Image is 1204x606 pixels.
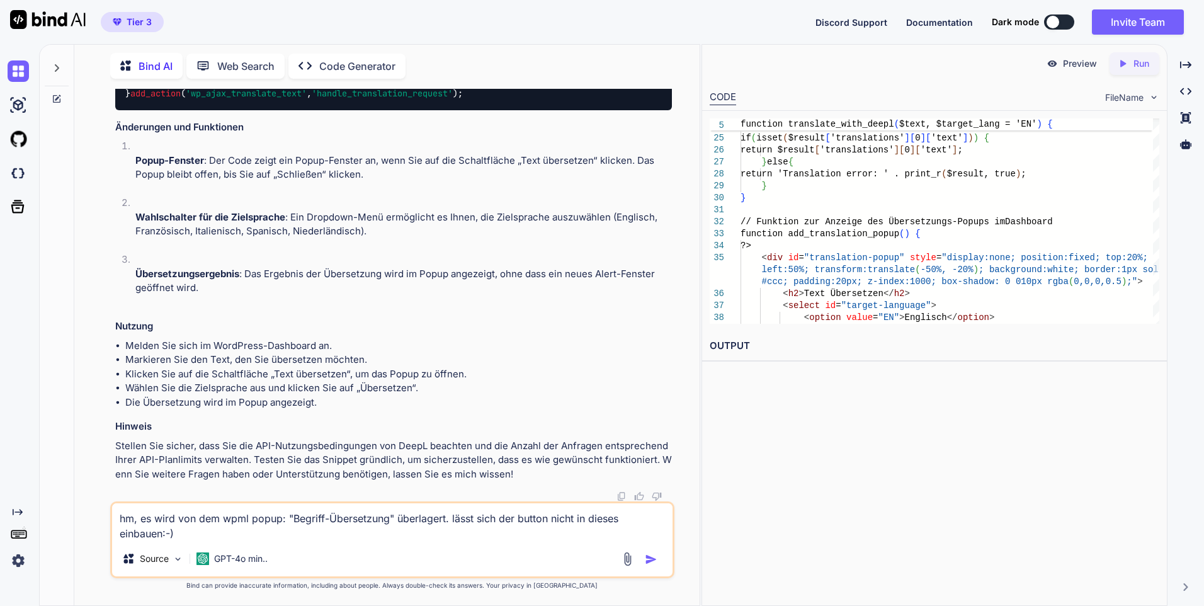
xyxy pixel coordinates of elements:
[710,300,724,312] div: 37
[926,133,931,143] span: [
[831,133,905,143] span: 'translations'
[783,289,788,299] span: <
[963,133,968,143] span: ]
[974,265,979,275] span: )
[710,90,736,105] div: CODE
[112,503,673,541] textarea: hm, es wird von dem wpml popup: "Begriff-Übersetzung" überlagert. lässt sich der button nicht in ...
[710,168,724,180] div: 28
[139,59,173,74] p: Bind AI
[125,396,672,410] li: Die Übersetzung wird im Popup angezeigt.
[915,229,920,239] span: {
[741,169,941,179] span: return 'Translation error: ' . print_r
[906,17,973,28] span: Documentation
[947,169,1016,179] span: $result, true
[135,211,285,223] strong: Wahlschalter für die Zielsprache
[125,353,672,367] li: Markieren Sie den Text, den Sie übersetzen möchten.
[741,145,815,155] span: return $result
[1021,169,1026,179] span: ;
[905,312,947,323] span: Englisch
[110,581,674,590] p: Bind can provide inaccurate information, including about people. Always double-check its answers....
[762,157,767,167] span: }
[741,217,1005,227] span: // Funktion zur Anzeige des Übersetzungs-Popups im
[741,119,894,129] span: function translate_with_deepl
[979,265,1169,275] span: ; background:white; border:1px solid
[1005,217,1053,227] span: Dashboard
[798,289,804,299] span: >
[127,16,152,28] span: Tier 3
[820,145,894,155] span: 'translations'
[710,120,724,132] span: 5
[762,265,916,275] span: left:50%; transform:translate
[8,60,29,82] img: chat
[788,133,826,143] span: $result
[815,145,820,155] span: [
[899,119,1036,129] span: $text, $target_lang = 'EN'
[804,289,883,299] span: Text Übersetzen
[767,157,788,167] span: else
[1047,58,1058,69] img: preview
[899,145,904,155] span: [
[1047,119,1052,129] span: {
[1133,57,1149,70] p: Run
[312,88,453,100] span: 'handle_translation_request'
[125,381,672,396] li: Wählen Sie die Zielsprache aus und klicken Sie auf „Übersetzen“.
[899,229,904,239] span: (
[783,300,788,311] span: <
[173,554,183,564] img: Pick Models
[101,12,164,32] button: premiumTier 3
[798,253,804,263] span: =
[710,228,724,240] div: 33
[947,312,958,323] span: </
[214,552,268,565] p: GPT-4o min..
[904,145,909,155] span: 0
[710,252,724,264] div: 35
[710,132,724,144] div: 25
[616,491,627,501] img: copy
[1137,277,1142,287] span: >
[958,145,963,155] span: ;
[894,145,899,155] span: ]
[836,300,841,311] span: =
[645,553,657,566] img: icon
[992,16,1039,28] span: Dark mode
[115,319,672,334] h3: Nutzung
[8,94,29,116] img: ai-studio
[710,216,724,228] div: 32
[710,312,724,324] div: 38
[140,552,169,565] p: Source
[825,133,830,143] span: [
[710,240,724,252] div: 34
[921,133,926,143] span: ]
[958,312,989,323] span: option
[741,193,746,203] span: }
[878,312,899,323] span: "EN"
[130,88,181,100] span: add_action
[931,133,963,143] span: 'text'
[788,157,793,167] span: {
[989,312,994,323] span: >
[841,300,931,311] span: "target-language"
[196,552,209,565] img: GPT-4o mini
[846,312,873,323] span: value
[904,229,909,239] span: )
[783,133,788,143] span: (
[125,339,672,353] li: Melden Sie sich im WordPress-Dashboard an.
[217,59,275,74] p: Web Search
[710,156,724,168] div: 27
[974,133,979,143] span: )
[1149,92,1159,103] img: chevron down
[883,289,894,299] span: </
[8,163,29,184] img: darkCloudIdeIcon
[115,120,672,135] h3: Änderungen und Funktionen
[894,289,905,299] span: h2
[931,300,936,311] span: >
[762,277,1021,287] span: #ccc; padding:20px; z-index:1000; box-shadow: 0 0
[1036,119,1042,129] span: )
[809,312,841,323] span: option
[1105,91,1144,104] span: FileName
[702,331,1167,361] h2: OUTPUT
[8,550,29,571] img: settings
[910,145,915,155] span: ]
[825,300,836,311] span: id
[804,253,905,263] span: "translation-popup"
